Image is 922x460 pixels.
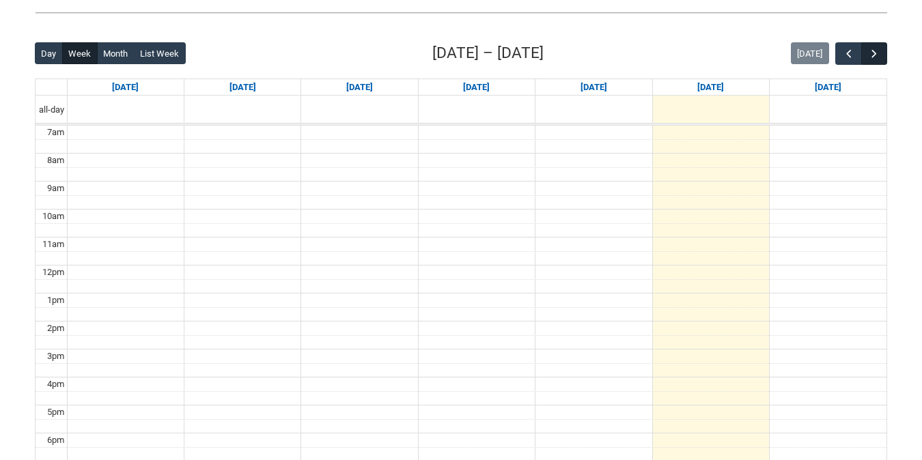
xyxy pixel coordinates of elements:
[97,42,135,64] button: Month
[791,42,829,64] button: [DATE]
[44,405,67,419] div: 5pm
[44,293,67,307] div: 1pm
[134,42,186,64] button: List Week
[44,154,67,167] div: 8am
[812,79,844,96] a: Go to September 6, 2025
[62,42,98,64] button: Week
[40,265,67,279] div: 12pm
[40,210,67,223] div: 10am
[44,182,67,195] div: 9am
[578,79,610,96] a: Go to September 4, 2025
[695,79,727,96] a: Go to September 5, 2025
[44,433,67,447] div: 6pm
[40,238,67,251] div: 11am
[35,5,887,20] img: REDU_GREY_LINE
[44,321,67,335] div: 2pm
[44,126,67,139] div: 7am
[35,42,63,64] button: Day
[432,42,544,65] h2: [DATE] – [DATE]
[36,103,67,117] span: all-day
[835,42,861,65] button: Previous Week
[227,79,259,96] a: Go to September 1, 2025
[861,42,887,65] button: Next Week
[460,79,492,96] a: Go to September 3, 2025
[344,79,376,96] a: Go to September 2, 2025
[44,349,67,363] div: 3pm
[109,79,141,96] a: Go to August 31, 2025
[44,377,67,391] div: 4pm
